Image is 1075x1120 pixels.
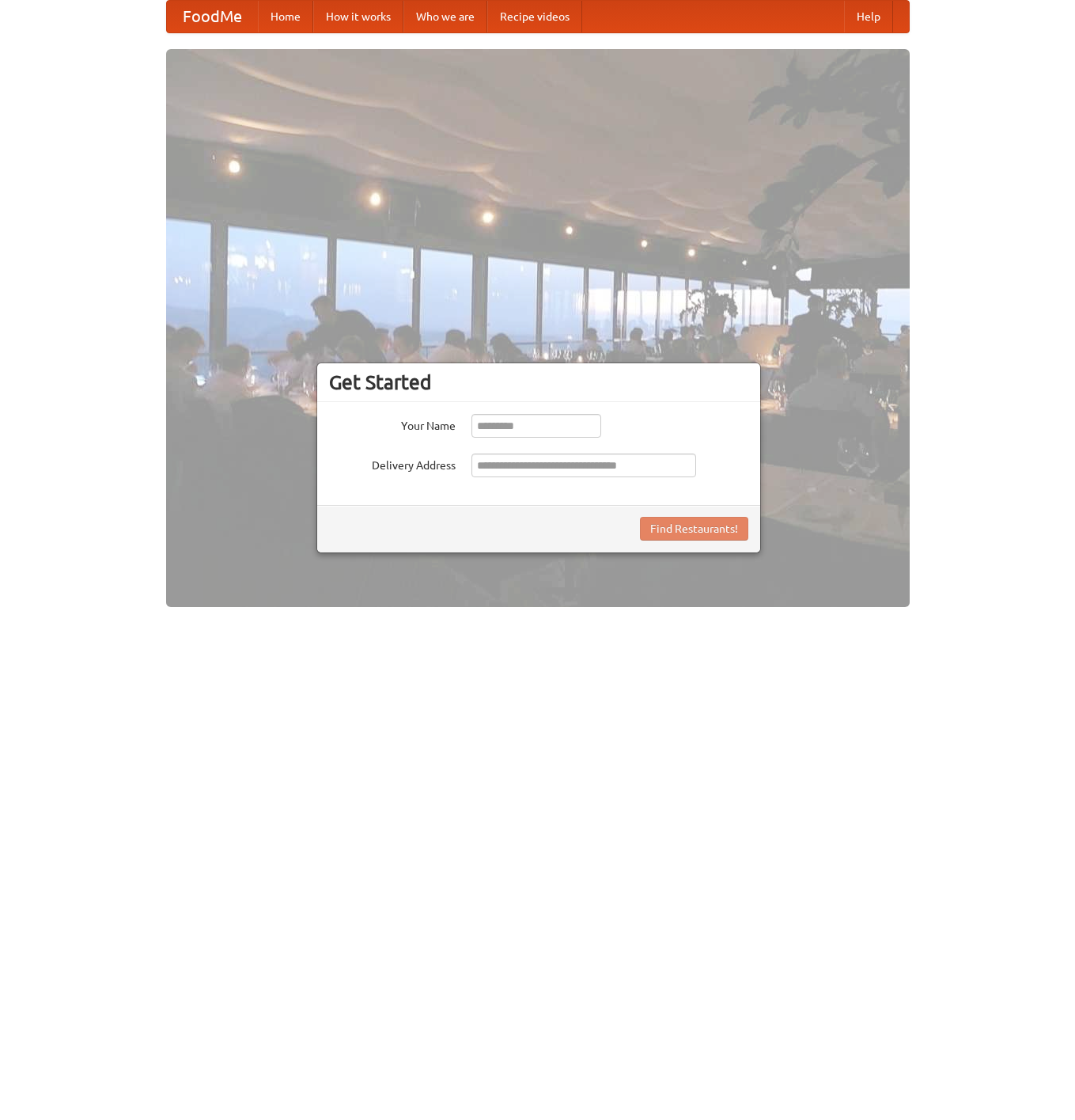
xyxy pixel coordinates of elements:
[329,414,456,434] label: Your Name
[167,1,258,32] a: FoodMe
[403,1,487,32] a: Who we are
[329,454,456,473] label: Delivery Address
[313,1,403,32] a: How it works
[487,1,582,32] a: Recipe videos
[329,370,748,394] h3: Get Started
[844,1,893,32] a: Help
[640,517,748,541] button: Find Restaurants!
[258,1,313,32] a: Home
